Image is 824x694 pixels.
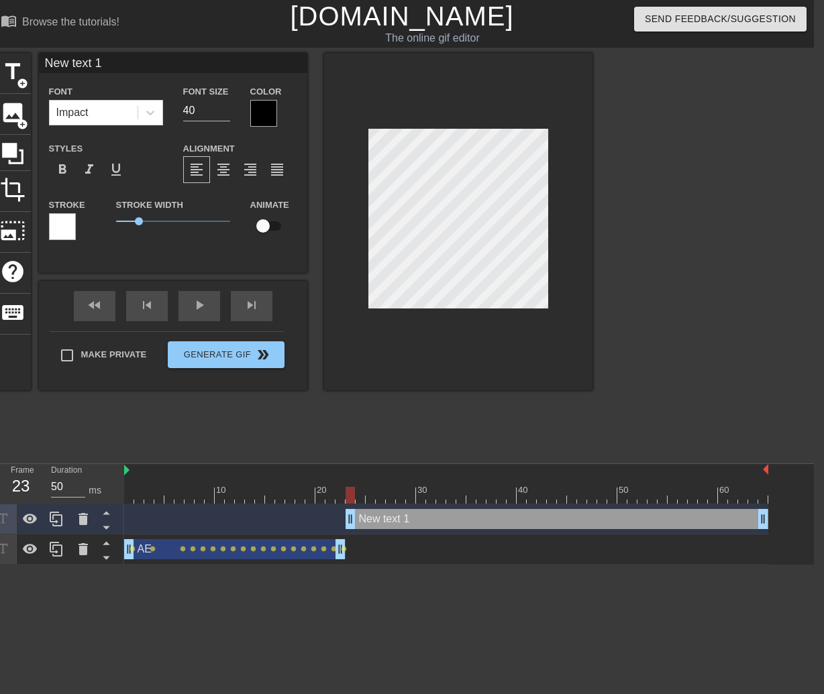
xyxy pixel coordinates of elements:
[200,546,206,552] span: lens
[11,474,31,498] div: 23
[244,297,260,313] span: skip_next
[51,467,82,475] label: Duration
[215,162,231,178] span: format_align_center
[189,162,205,178] span: format_align_left
[22,16,119,27] div: Browse the tutorials!
[81,162,97,178] span: format_italic
[210,546,216,552] span: lens
[331,546,337,552] span: lens
[344,512,357,526] span: drag_handle
[250,198,289,212] label: Animate
[216,483,228,497] div: 10
[763,464,768,475] img: bound-end.png
[317,483,329,497] div: 20
[89,483,101,498] div: ms
[87,297,103,313] span: fast_rewind
[255,347,271,363] span: double_arrow
[17,119,28,130] span: add_circle
[230,546,236,552] span: lens
[168,341,284,368] button: Generate Gif
[756,512,770,526] span: drag_handle
[250,85,282,99] label: Color
[17,78,28,89] span: add_circle
[417,483,429,497] div: 30
[280,546,287,552] span: lens
[240,546,246,552] span: lens
[260,546,266,552] span: lens
[191,297,207,313] span: play_arrow
[321,546,327,552] span: lens
[1,13,17,29] span: menu_book
[269,162,285,178] span: format_align_justify
[139,297,155,313] span: skip_previous
[130,546,136,552] span: lens
[54,162,70,178] span: format_bold
[56,105,89,121] div: Impact
[49,198,85,212] label: Stroke
[220,546,226,552] span: lens
[270,546,276,552] span: lens
[49,142,83,156] label: Styles
[634,7,807,32] button: Send Feedback/Suggestion
[1,464,41,503] div: Frame
[290,1,513,31] a: [DOMAIN_NAME]
[122,542,136,556] span: drag_handle
[250,546,256,552] span: lens
[291,546,297,552] span: lens
[619,483,631,497] div: 50
[719,483,731,497] div: 60
[173,347,278,363] span: Generate Gif
[341,546,347,552] span: lens
[271,30,593,46] div: The online gif editor
[242,162,258,178] span: format_align_right
[116,198,183,212] label: Stroke Width
[183,142,235,156] label: Alignment
[645,11,796,27] span: Send Feedback/Suggestion
[183,85,229,99] label: Font Size
[190,546,196,552] span: lens
[49,85,72,99] label: Font
[311,546,317,552] span: lens
[1,13,119,34] a: Browse the tutorials!
[518,483,530,497] div: 40
[81,348,147,361] span: Make Private
[150,546,156,552] span: lens
[301,546,307,552] span: lens
[180,546,186,552] span: lens
[333,542,347,556] span: drag_handle
[108,162,124,178] span: format_underline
